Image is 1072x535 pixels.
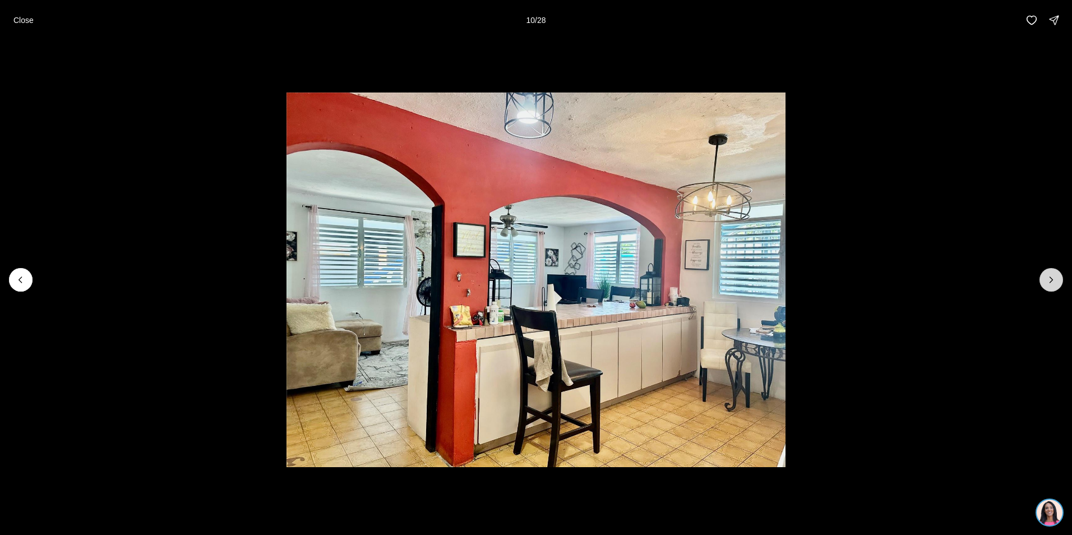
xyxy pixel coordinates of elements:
[7,7,33,33] img: be3d4b55-7850-4bcb-9297-a2f9cd376e78.png
[1039,268,1063,292] button: Next slide
[9,268,33,292] button: Previous slide
[13,16,34,25] p: Close
[526,16,546,25] p: 10 / 28
[7,9,40,31] button: Close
